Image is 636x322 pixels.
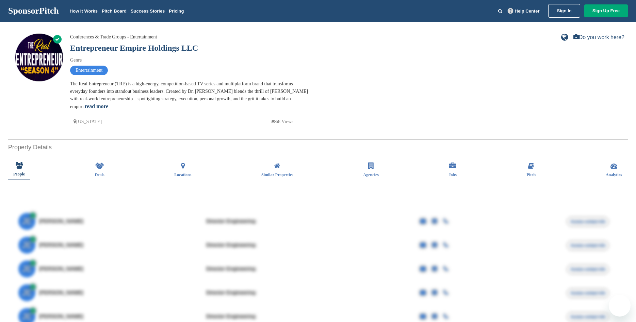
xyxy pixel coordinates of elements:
img: Sponsorpitch & Entrepreneur Empire Holdings LLC [15,34,63,82]
a: Pricing [169,9,184,14]
span: JE [18,260,35,277]
span: Deals [95,173,104,177]
a: Success Stories [131,9,165,14]
span: Similar Properties [261,173,293,177]
span: Entertainment [70,66,108,75]
span: Access contact info [567,312,609,322]
a: read more [84,103,108,109]
a: JE [PERSON_NAME] Director Engineering Access contact info [18,209,618,233]
a: Pitch Board [102,9,127,14]
span: Access contact info [567,264,609,274]
div: Director Engineering [206,290,308,295]
h2: Property Details [8,143,628,152]
a: How It Works [70,9,98,14]
span: Analytics [606,173,622,177]
span: Agencies [363,173,379,177]
a: Sign In [548,4,580,18]
div: Director Engineering [206,219,308,224]
a: SponsorPitch [8,6,59,15]
iframe: Button to launch messaging window [609,295,631,317]
span: JE [18,237,35,254]
p: 68 Views [271,117,293,126]
span: [PERSON_NAME] [39,242,84,248]
span: Access contact info [567,288,609,298]
div: Genre [70,56,308,64]
span: [PERSON_NAME] [39,219,84,224]
span: Access contact info [567,240,609,251]
a: Help Center [506,7,541,15]
p: [US_STATE] [74,117,102,126]
span: [PERSON_NAME] [39,290,84,295]
div: Director Engineering [206,242,308,248]
a: Do you work here? [573,35,624,40]
span: [PERSON_NAME] [39,266,84,272]
div: Director Engineering [206,314,308,319]
span: Locations [174,173,191,177]
span: Pitch [527,173,536,177]
div: The Real Entrepreneur (TRE) is a high-energy, competition-based TV series and multiplatform brand... [70,80,308,111]
span: [PERSON_NAME] [39,314,84,319]
a: Sign Up Free [584,4,628,17]
div: Director Engineering [206,266,308,272]
div: Conferences & Trade Groups - Entertainment [70,33,157,41]
a: Entrepreneur Empire Holdings LLC [70,44,198,52]
span: Access contact info [567,217,609,227]
span: Jobs [449,173,457,177]
span: JE [18,213,35,230]
span: People [13,172,25,176]
a: JE [PERSON_NAME] Director Engineering Access contact info [18,281,618,305]
a: JE [PERSON_NAME] Director Engineering Access contact info [18,257,618,281]
span: JE [18,284,35,301]
a: JE [PERSON_NAME] Director Engineering Access contact info [18,233,618,257]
